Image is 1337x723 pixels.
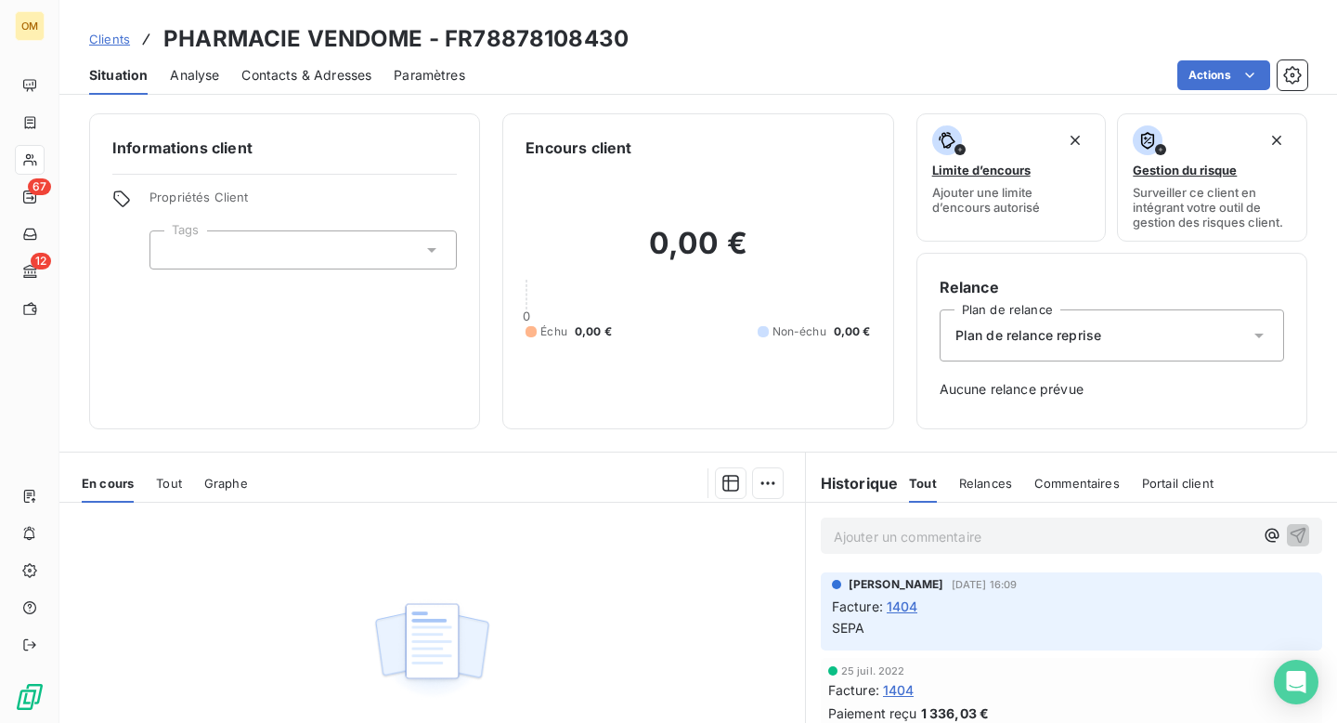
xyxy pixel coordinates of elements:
[883,680,915,700] span: 1404
[940,276,1284,298] h6: Relance
[241,66,371,85] span: Contacts & Adresses
[372,593,491,708] img: Empty state
[887,597,918,616] span: 1404
[1177,60,1270,90] button: Actions
[89,32,130,46] span: Clients
[1117,113,1307,242] button: Gestion du risqueSurveiller ce client en intégrant votre outil de gestion des risques client.
[1133,185,1292,230] span: Surveiller ce client en intégrant votre outil de gestion des risques client.
[523,309,530,323] span: 0
[909,476,937,491] span: Tout
[28,178,51,195] span: 67
[394,66,465,85] span: Paramètres
[575,323,612,340] span: 0,00 €
[526,225,870,281] h2: 0,00 €
[156,476,182,491] span: Tout
[959,476,1012,491] span: Relances
[832,620,865,636] span: SEPA
[921,703,990,723] span: 1 336,03 €
[1274,660,1318,704] div: Open Intercom Messenger
[1142,476,1214,491] span: Portail client
[940,380,1284,399] span: Aucune relance prévue
[841,665,905,677] span: 25 juil. 2022
[15,11,45,41] div: OM
[849,576,944,593] span: [PERSON_NAME]
[952,579,1018,590] span: [DATE] 16:09
[89,30,130,48] a: Clients
[165,242,180,258] input: Ajouter une valeur
[806,472,899,494] h6: Historique
[834,323,871,340] span: 0,00 €
[204,476,248,491] span: Graphe
[828,680,879,700] span: Facture :
[1034,476,1120,491] span: Commentaires
[832,597,883,616] span: Facture :
[149,190,457,216] span: Propriétés Client
[89,66,148,85] span: Situation
[526,137,631,159] h6: Encours client
[828,703,917,723] span: Paiement reçu
[82,476,134,491] span: En cours
[15,682,45,712] img: Logo LeanPay
[112,137,457,159] h6: Informations client
[932,163,1031,177] span: Limite d’encours
[916,113,1107,242] button: Limite d’encoursAjouter une limite d’encours autorisé
[955,326,1101,345] span: Plan de relance reprise
[540,323,567,340] span: Échu
[932,185,1091,215] span: Ajouter une limite d’encours autorisé
[170,66,219,85] span: Analyse
[1133,163,1237,177] span: Gestion du risque
[31,253,51,269] span: 12
[163,22,629,56] h3: PHARMACIE VENDOME - FR78878108430
[772,323,826,340] span: Non-échu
